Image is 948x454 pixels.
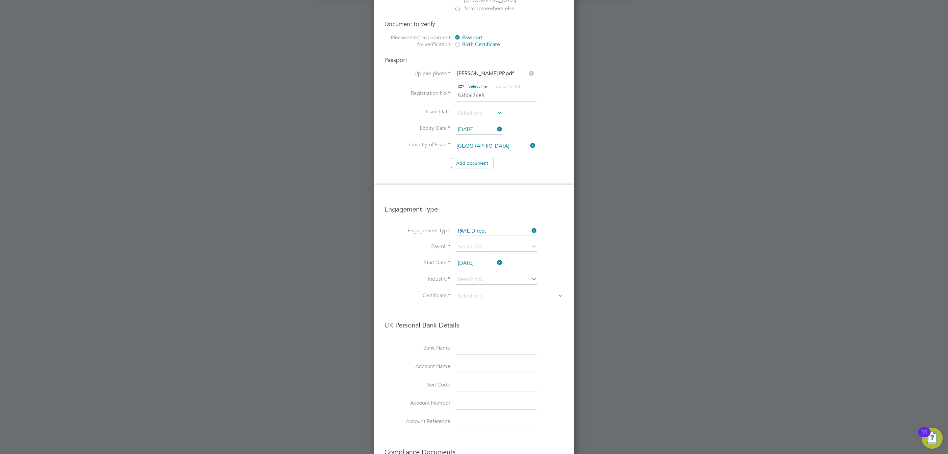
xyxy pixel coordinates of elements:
span: from somewhere else [464,5,514,12]
button: Open Resource Center, 11 new notifications [922,428,943,449]
h3: Engagement Type [384,198,563,213]
input: Select one [456,227,537,236]
label: Sort Code [384,382,450,388]
input: Search for... [456,242,537,252]
input: Search for... [454,141,536,151]
h4: Document to verify [384,20,563,28]
input: Select one [456,125,502,135]
div: Passport [454,34,553,41]
input: Select one [456,108,502,118]
h3: UK Personal Bank Details [384,314,563,329]
label: Expiry Date [384,125,450,132]
label: Payroll [384,243,450,250]
label: Start Date [384,259,450,266]
label: Certificate [384,292,450,299]
input: Search for... [456,275,537,285]
div: Birth Certificate [454,41,553,48]
label: Bank Name [384,345,450,352]
h4: Passport [384,56,563,64]
label: Industry [384,276,450,283]
div: 11 [921,432,927,441]
label: Engagement Type [384,227,450,234]
label: Issue Date [384,108,450,115]
label: Upload photo [384,70,450,77]
label: Country of Issue [384,141,450,148]
label: Account Name [384,363,450,370]
input: Select one [456,258,502,268]
label: Registration No [384,90,450,97]
label: Please select a document for verification [384,34,450,48]
button: Add document [451,158,493,168]
label: Account Reference [384,418,450,425]
label: Account Number [384,400,450,407]
input: Select one [456,291,563,301]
